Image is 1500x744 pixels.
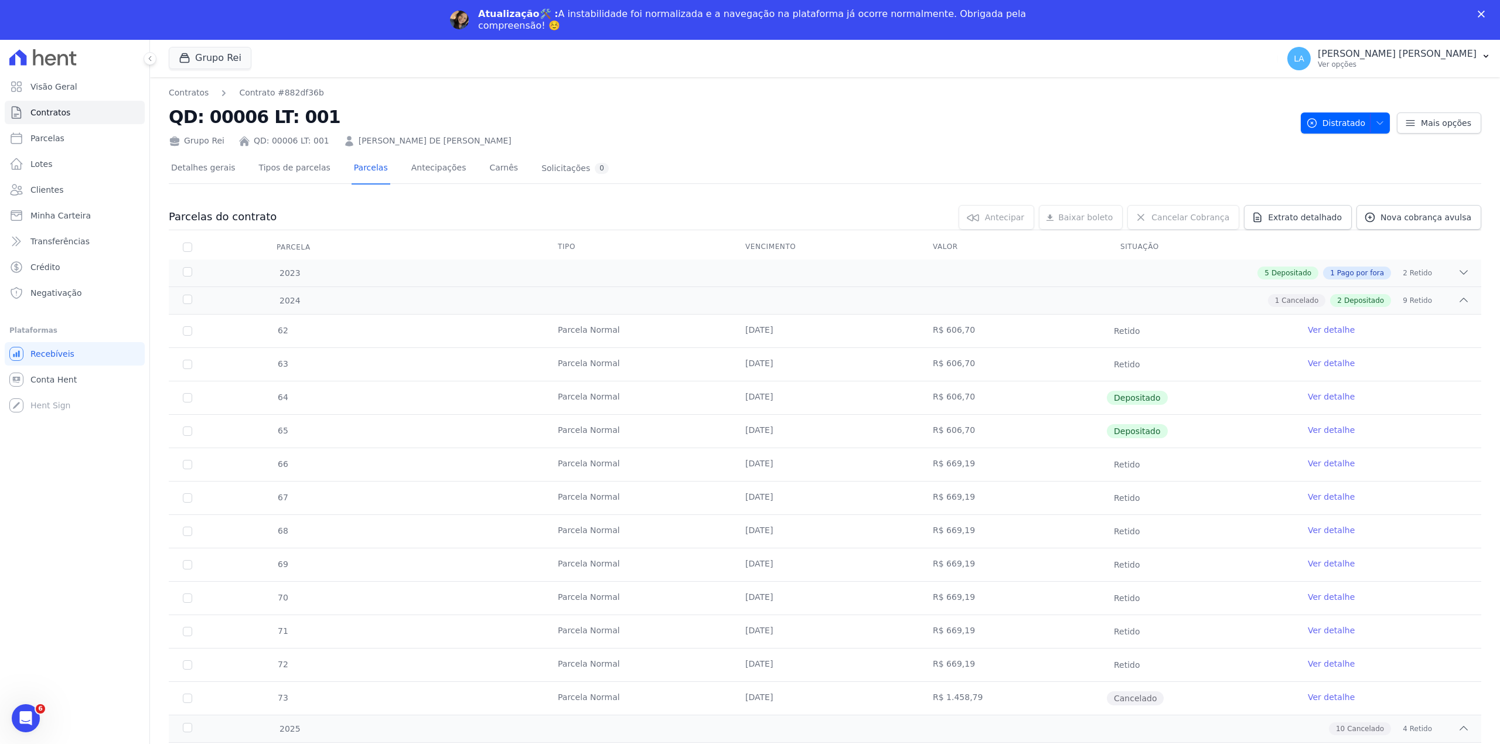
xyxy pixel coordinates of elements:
[30,107,70,118] span: Contratos
[5,281,145,305] a: Negativação
[731,548,919,581] td: [DATE]
[1264,268,1269,278] span: 5
[30,261,60,273] span: Crédito
[1308,357,1355,369] a: Ver detalhe
[183,493,192,503] input: Só é possível selecionar pagamentos em aberto
[30,158,53,170] span: Lotes
[919,649,1106,681] td: R$ 669,19
[5,230,145,253] a: Transferências
[541,163,609,174] div: Solicitações
[1308,624,1355,636] a: Ver detalhe
[1301,112,1390,134] button: Distratado
[30,81,77,93] span: Visão Geral
[1107,691,1164,705] span: Cancelado
[30,184,63,196] span: Clientes
[1410,295,1432,306] span: Retido
[257,153,333,185] a: Tipos de parcelas
[183,460,192,469] input: Só é possível selecionar pagamentos em aberto
[1336,723,1345,734] span: 10
[5,178,145,202] a: Clientes
[1107,357,1147,371] span: Retido
[1107,424,1168,438] span: Depositado
[731,235,919,260] th: Vencimento
[731,649,919,681] td: [DATE]
[5,101,145,124] a: Contratos
[30,348,74,360] span: Recebíveis
[277,693,288,702] span: 73
[169,87,1291,99] nav: Breadcrumb
[279,723,301,735] span: 2025
[1107,524,1147,538] span: Retido
[277,326,288,335] span: 62
[183,393,192,402] input: Só é possível selecionar pagamentos em aberto
[1107,591,1147,605] span: Retido
[1107,658,1147,672] span: Retido
[277,459,288,469] span: 66
[919,515,1106,548] td: R$ 669,19
[544,649,731,681] td: Parcela Normal
[731,582,919,615] td: [DATE]
[1107,558,1147,572] span: Retido
[1107,324,1147,338] span: Retido
[1344,295,1384,306] span: Depositado
[919,235,1106,260] th: Valor
[919,415,1106,448] td: R$ 606,70
[1107,391,1168,405] span: Depositado
[731,615,919,648] td: [DATE]
[409,153,469,185] a: Antecipações
[1403,295,1407,306] span: 9
[183,527,192,536] input: Só é possível selecionar pagamentos em aberto
[279,295,301,307] span: 2024
[544,235,731,260] th: Tipo
[1337,268,1384,278] span: Pago por fora
[277,660,288,669] span: 72
[5,75,145,98] a: Visão Geral
[1308,391,1355,402] a: Ver detalhe
[277,359,288,368] span: 63
[1356,205,1481,230] a: Nova cobrança avulsa
[731,482,919,514] td: [DATE]
[1107,624,1147,639] span: Retido
[1308,458,1355,469] a: Ver detalhe
[1318,60,1477,69] p: Ver opções
[12,704,40,732] iframe: Intercom live chat
[1478,11,1489,18] div: Fechar
[183,360,192,369] input: Só é possível selecionar pagamentos em aberto
[595,163,609,174] div: 0
[1268,211,1342,223] span: Extrato detalhado
[1107,458,1147,472] span: Retido
[30,210,91,221] span: Minha Carteira
[919,482,1106,514] td: R$ 669,19
[478,8,1031,32] div: A instabilidade foi normalizada e a navegação na plataforma já ocorre normalmente. Obrigada pela ...
[1294,54,1304,63] span: LA
[359,135,512,147] a: [PERSON_NAME] DE [PERSON_NAME]
[919,448,1106,481] td: R$ 669,19
[9,323,140,337] div: Plataformas
[277,526,288,535] span: 68
[183,560,192,569] input: Só é possível selecionar pagamentos em aberto
[919,315,1106,347] td: R$ 606,70
[169,104,1291,130] h2: QD: 00006 LT: 001
[183,627,192,636] input: Só é possível selecionar pagamentos em aberto
[169,87,324,99] nav: Breadcrumb
[5,127,145,150] a: Parcelas
[5,255,145,279] a: Crédito
[544,315,731,347] td: Parcela Normal
[1244,205,1352,230] a: Extrato detalhado
[1397,112,1481,134] a: Mais opções
[919,582,1106,615] td: R$ 669,19
[1403,268,1407,278] span: 2
[1308,658,1355,670] a: Ver detalhe
[183,326,192,336] input: Só é possível selecionar pagamentos em aberto
[1271,268,1311,278] span: Depositado
[5,368,145,391] a: Conta Hent
[450,11,469,29] img: Profile image for Adriane
[544,482,731,514] td: Parcela Normal
[1306,112,1365,134] span: Distratado
[277,593,288,602] span: 70
[1308,324,1355,336] a: Ver detalhe
[544,381,731,414] td: Parcela Normal
[30,287,82,299] span: Negativação
[919,682,1106,715] td: R$ 1.458,79
[277,626,288,636] span: 71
